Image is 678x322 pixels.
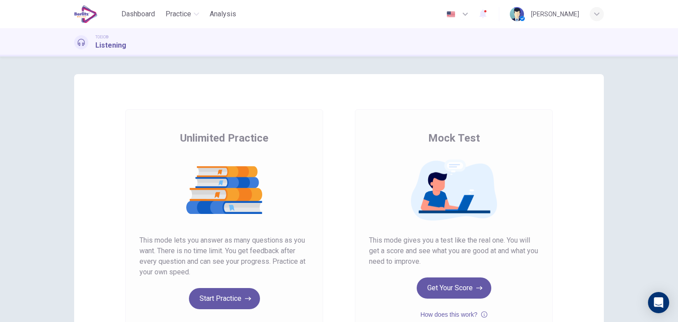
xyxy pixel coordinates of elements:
img: Profile picture [510,7,524,21]
span: TOEIC® [95,34,109,40]
div: Open Intercom Messenger [648,292,669,313]
span: Practice [166,9,191,19]
img: en [445,11,456,18]
img: EduSynch logo [74,5,98,23]
h1: Listening [95,40,126,51]
button: How does this work? [420,309,487,320]
span: Dashboard [121,9,155,19]
span: This mode gives you a test like the real one. You will get a score and see what you are good at a... [369,235,539,267]
button: Analysis [206,6,240,22]
span: Unlimited Practice [180,131,268,145]
span: Mock Test [428,131,480,145]
button: Get Your Score [417,277,491,299]
span: This mode lets you answer as many questions as you want. There is no time limit. You get feedback... [139,235,309,277]
button: Start Practice [189,288,260,309]
button: Dashboard [118,6,158,22]
button: Practice [162,6,203,22]
a: EduSynch logo [74,5,118,23]
span: Analysis [210,9,236,19]
div: [PERSON_NAME] [531,9,579,19]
